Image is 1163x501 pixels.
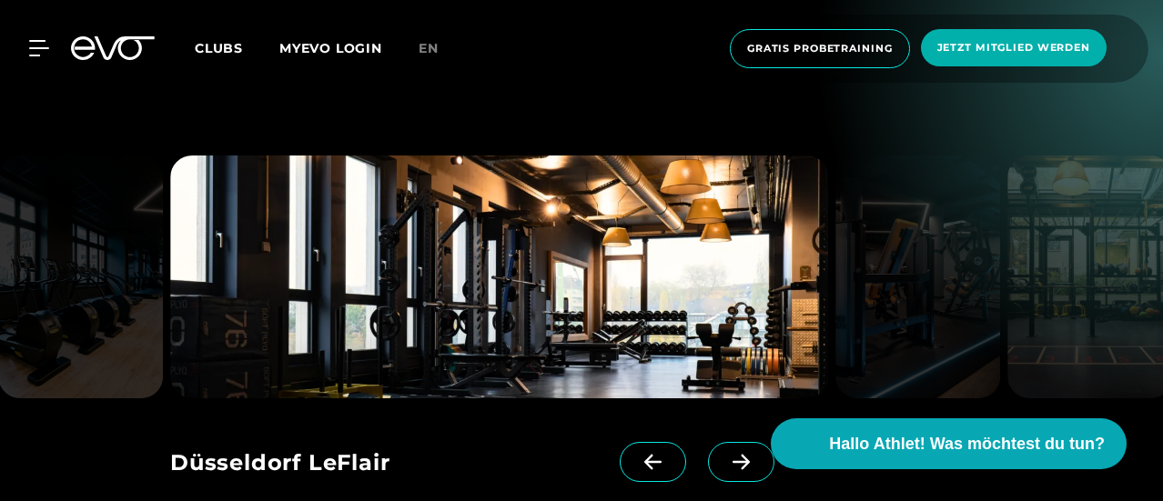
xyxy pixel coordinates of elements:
[829,432,1105,456] span: Hallo Athlet! Was möchtest du tun?
[915,29,1112,68] a: Jetzt Mitglied werden
[835,155,1000,398] img: evofitness
[170,155,828,398] img: evofitness
[195,40,243,56] span: Clubs
[419,38,460,59] a: en
[195,39,279,56] a: Clubs
[771,418,1127,469] button: Hallo Athlet! Was möchtest du tun?
[724,29,915,68] a: Gratis Probetraining
[747,41,893,56] span: Gratis Probetraining
[419,40,439,56] span: en
[279,40,382,56] a: MYEVO LOGIN
[937,40,1090,55] span: Jetzt Mitglied werden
